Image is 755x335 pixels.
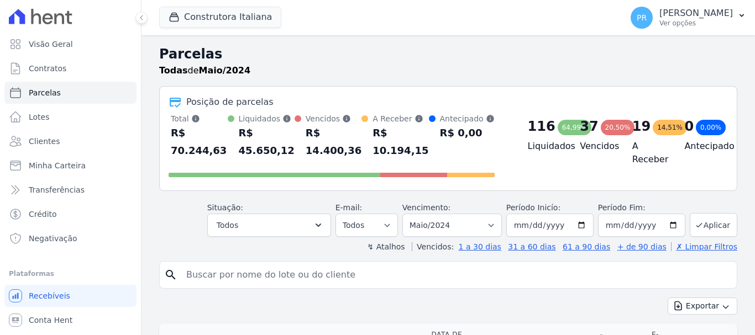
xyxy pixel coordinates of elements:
[508,242,555,251] a: 31 a 60 dias
[159,44,737,64] h2: Parcelas
[671,242,737,251] a: ✗ Limpar Filtros
[684,118,694,135] div: 0
[412,242,454,251] label: Vencidos:
[159,64,250,77] p: de
[598,202,685,214] label: Período Fim:
[506,203,560,212] label: Período Inicío:
[159,7,281,28] button: Construtora Italiana
[690,213,737,237] button: Aplicar
[632,140,667,166] h4: A Receber
[617,242,667,251] a: + de 90 dias
[601,120,635,135] div: 20,50%
[164,268,177,281] i: search
[171,113,228,124] div: Total
[29,209,57,220] span: Crédito
[659,8,733,19] p: [PERSON_NAME]
[239,113,295,124] div: Liquidados
[622,2,755,33] button: PR [PERSON_NAME] Ver opções
[29,87,61,98] span: Parcelas
[4,106,137,128] a: Lotes
[29,184,85,195] span: Transferências
[4,285,137,307] a: Recebíveis
[4,203,137,225] a: Crédito
[684,140,719,153] h4: Antecipado
[580,140,615,153] h4: Vencidos
[580,118,598,135] div: 37
[199,65,251,76] strong: Maio/2024
[459,242,501,251] a: 1 a 30 dias
[528,118,555,135] div: 116
[239,124,295,159] div: R$ 45.650,12
[306,124,361,159] div: R$ 14.400,36
[29,111,50,123] span: Lotes
[659,19,733,28] p: Ver opções
[696,120,726,135] div: 0,00%
[4,57,137,79] a: Contratos
[306,113,361,124] div: Vencidos
[171,124,228,159] div: R$ 70.244,63
[207,203,243,212] label: Situação:
[29,136,60,147] span: Clientes
[4,309,137,331] a: Conta Hent
[367,242,405,251] label: ↯ Atalhos
[637,14,647,22] span: PR
[528,140,563,153] h4: Liquidados
[440,124,495,142] div: R$ 0,00
[373,124,428,159] div: R$ 10.194,15
[4,82,137,104] a: Parcelas
[186,95,274,109] div: Posição de parcelas
[632,118,651,135] div: 19
[29,63,66,74] span: Contratos
[9,267,132,280] div: Plataformas
[29,315,72,326] span: Conta Hent
[4,179,137,201] a: Transferências
[29,160,86,171] span: Minha Carteira
[180,264,732,286] input: Buscar por nome do lote ou do cliente
[335,203,363,212] label: E-mail:
[4,33,137,55] a: Visão Geral
[558,120,592,135] div: 64,99%
[373,113,428,124] div: A Receber
[402,203,450,212] label: Vencimento:
[563,242,610,251] a: 61 a 90 dias
[668,297,737,315] button: Exportar
[4,227,137,249] a: Negativação
[4,130,137,152] a: Clientes
[29,39,73,50] span: Visão Geral
[217,219,238,232] span: Todos
[653,120,687,135] div: 14,51%
[4,155,137,177] a: Minha Carteira
[29,233,77,244] span: Negativação
[440,113,495,124] div: Antecipado
[159,65,188,76] strong: Todas
[29,290,70,301] span: Recebíveis
[207,214,331,237] button: Todos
